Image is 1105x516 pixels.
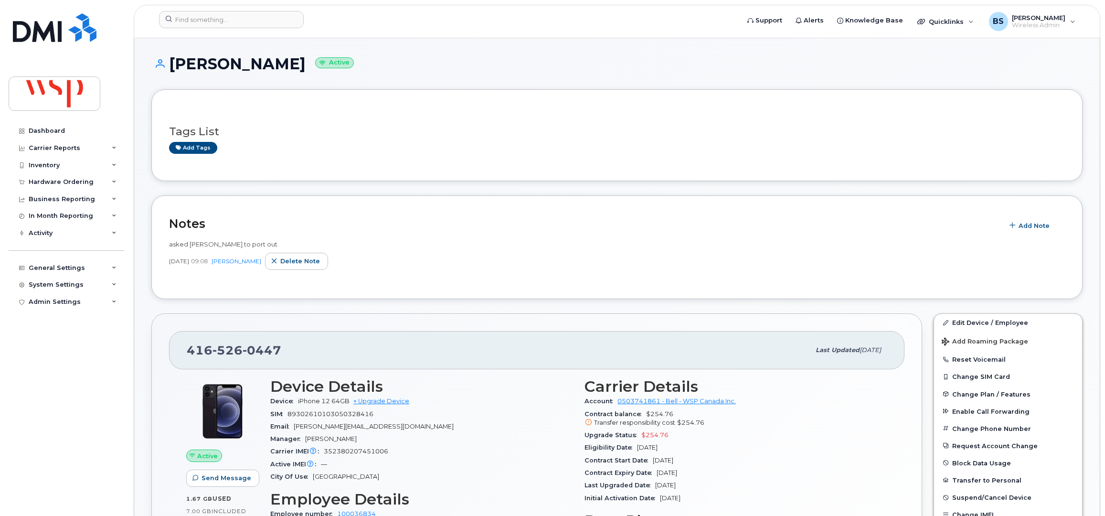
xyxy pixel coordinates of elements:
span: Suspend/Cancel Device [952,494,1031,501]
span: Active IMEI [270,461,321,468]
a: + Upgrade Device [353,398,409,405]
button: Change Plan / Features [934,386,1082,403]
h3: Tags List [169,126,1065,138]
span: Eligibility Date [584,444,637,451]
button: Add Note [1003,217,1058,234]
span: Last updated [816,346,860,354]
span: Delete note [280,257,320,266]
span: 0447 [243,343,281,357]
span: [DATE] [657,469,677,476]
span: SIM [270,410,287,418]
span: Active [197,451,218,461]
span: Carrier IMEI [270,448,324,455]
span: used [212,495,232,502]
span: [DATE] [655,482,676,489]
button: Block Data Usage [934,454,1082,472]
span: 526 [212,343,243,357]
h3: Employee Details [270,491,573,508]
span: Account [584,398,617,405]
h1: [PERSON_NAME] [151,55,1083,72]
a: Edit Device / Employee [934,314,1082,331]
span: $254.76 [641,431,669,439]
span: [DATE] [860,346,881,354]
span: Contract balance [584,410,646,418]
span: iPhone 12 64GB [298,398,350,405]
button: Reset Voicemail [934,351,1082,368]
span: [DATE] [660,494,680,502]
span: Send Message [202,473,251,483]
span: Add Roaming Package [942,338,1028,347]
button: Change Phone Number [934,420,1082,437]
span: 1.67 GB [186,495,212,502]
a: [PERSON_NAME] [212,258,261,265]
span: City Of Use [270,473,313,480]
span: [DATE] [169,257,189,265]
button: Transfer to Personal [934,472,1082,489]
a: 0503741861 - Bell - WSP Canada Inc. [617,398,736,405]
button: Change SIM Card [934,368,1082,385]
span: 416 [187,343,281,357]
h3: Carrier Details [584,378,887,395]
span: Upgrade Status [584,431,641,439]
span: Add Note [1019,221,1050,230]
span: Last Upgraded Date [584,482,655,489]
span: Initial Activation Date [584,494,660,502]
span: Change Plan / Features [952,390,1031,398]
span: [DATE] [637,444,658,451]
span: Transfer responsibility cost [594,419,675,426]
span: asked [PERSON_NAME] to port out [169,240,277,248]
span: Contract Expiry Date [584,469,657,476]
span: 09:08 [191,257,208,265]
span: $254.76 [677,419,704,426]
img: iPhone_12.jpg [194,383,251,440]
span: $254.76 [584,410,887,428]
button: Add Roaming Package [934,331,1082,351]
span: Contract Start Date [584,457,653,464]
button: Suspend/Cancel Device [934,489,1082,506]
span: 89302610103050328416 [287,410,373,418]
span: — [321,461,327,468]
span: [DATE] [653,457,673,464]
h3: Device Details [270,378,573,395]
span: Enable Call Forwarding [952,408,1030,415]
h2: Notes [169,216,999,231]
span: 352380207451006 [324,448,388,455]
a: Add tags [169,142,217,154]
button: Enable Call Forwarding [934,403,1082,420]
span: Email [270,423,294,430]
span: Device [270,398,298,405]
button: Delete note [265,253,328,270]
span: Manager [270,435,305,442]
span: [PERSON_NAME] [305,435,357,442]
span: [GEOGRAPHIC_DATA] [313,473,379,480]
small: Active [315,57,354,68]
span: 7.00 GB [186,508,212,515]
button: Request Account Change [934,437,1082,454]
button: Send Message [186,470,259,487]
span: [PERSON_NAME][EMAIL_ADDRESS][DOMAIN_NAME] [294,423,454,430]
